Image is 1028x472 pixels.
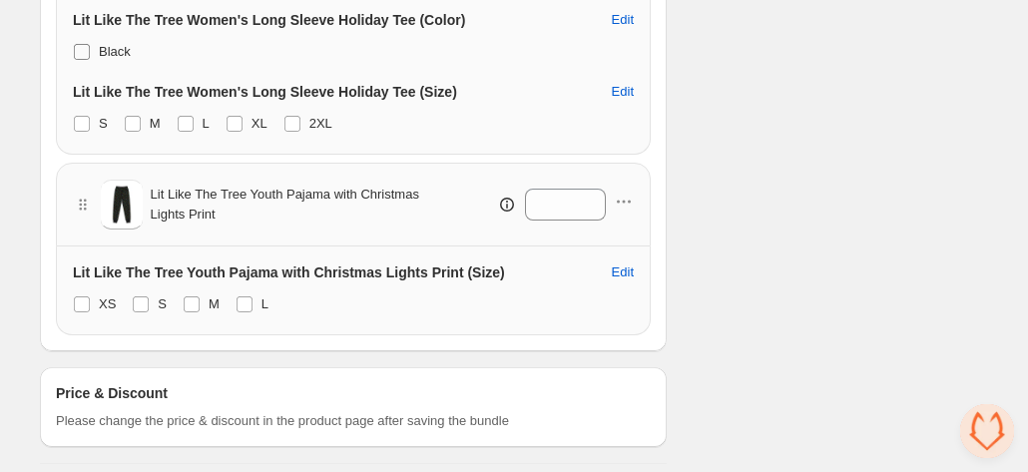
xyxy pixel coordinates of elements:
[600,256,646,288] button: Edit
[309,116,332,131] span: 2XL
[612,12,634,28] span: Edit
[960,404,1014,458] div: Open chat
[158,296,167,311] span: S
[99,296,116,311] span: XS
[600,76,646,108] button: Edit
[612,84,634,100] span: Edit
[203,116,210,131] span: L
[612,264,634,280] span: Edit
[56,411,509,431] span: Please change the price & discount in the product page after saving the bundle
[56,383,168,403] h3: Price & Discount
[73,10,465,30] h3: Lit Like The Tree Women's Long Sleeve Holiday Tee (Color)
[73,82,457,102] h3: Lit Like The Tree Women's Long Sleeve Holiday Tee (Size)
[150,116,161,131] span: M
[101,184,143,226] img: Lit Like The Tree Youth Pajama with Christmas Lights Print
[252,116,267,131] span: XL
[600,4,646,36] button: Edit
[209,296,220,311] span: M
[151,185,431,225] span: Lit Like The Tree Youth Pajama with Christmas Lights Print
[261,296,268,311] span: L
[73,262,505,282] h3: Lit Like The Tree Youth Pajama with Christmas Lights Print (Size)
[99,44,131,59] span: Black
[99,116,108,131] span: S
